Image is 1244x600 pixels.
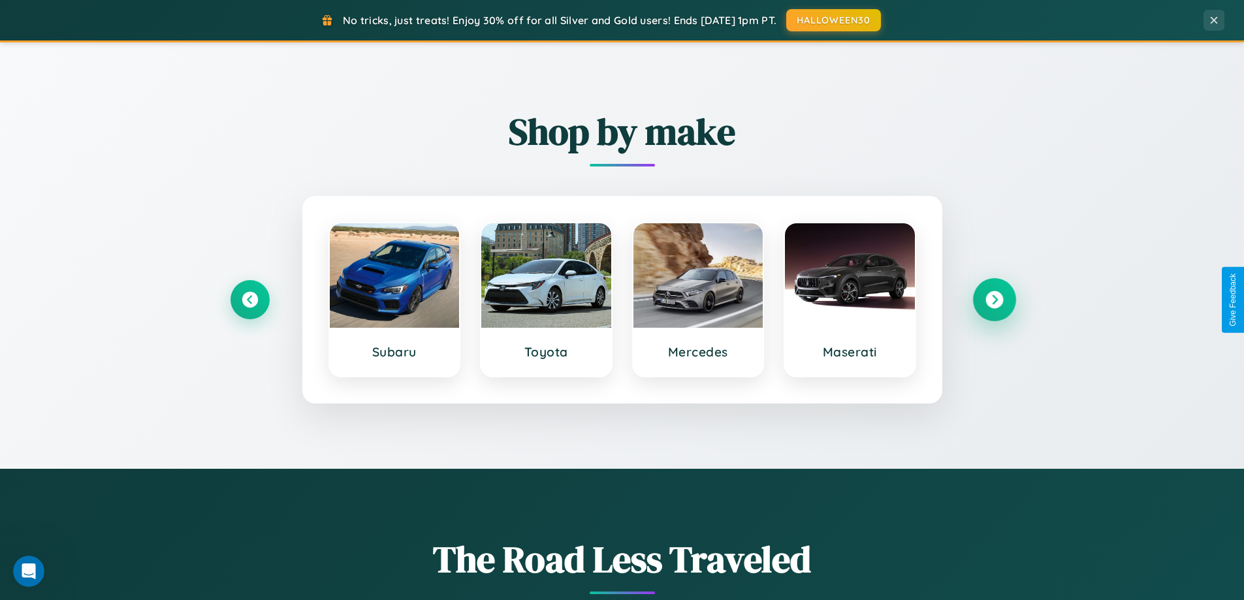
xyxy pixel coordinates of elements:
[343,14,776,27] span: No tricks, just treats! Enjoy 30% off for all Silver and Gold users! Ends [DATE] 1pm PT.
[494,344,598,360] h3: Toyota
[786,9,881,31] button: HALLOWEEN30
[343,344,447,360] h3: Subaru
[646,344,750,360] h3: Mercedes
[231,534,1014,584] h1: The Road Less Traveled
[13,556,44,587] iframe: Intercom live chat
[1228,274,1237,326] div: Give Feedback
[231,106,1014,157] h2: Shop by make
[798,344,902,360] h3: Maserati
